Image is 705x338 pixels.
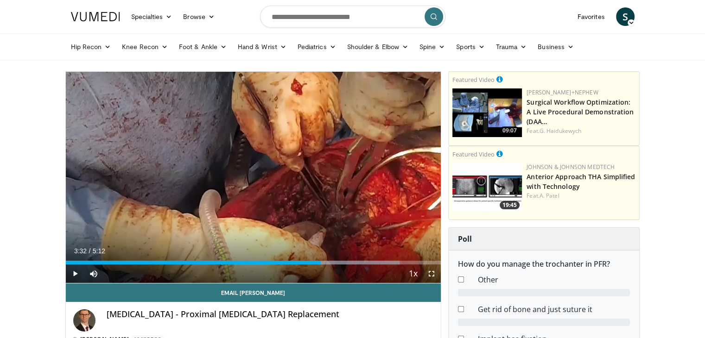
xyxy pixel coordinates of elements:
span: / [89,247,91,255]
a: Business [532,38,579,56]
div: Feat. [527,127,635,135]
a: A. Patel [540,192,559,200]
img: 06bb1c17-1231-4454-8f12-6191b0b3b81a.150x105_q85_crop-smart_upscale.jpg [452,163,522,212]
div: Feat. [527,192,635,200]
small: Featured Video [452,150,495,158]
span: 5:12 [93,247,105,255]
a: Specialties [126,7,178,26]
a: Foot & Ankle [173,38,232,56]
div: Progress Bar [66,261,441,264]
video-js: Video Player [66,72,441,283]
a: Hand & Wrist [232,38,292,56]
dd: Get rid of bone and just suture it [471,304,637,315]
a: Email [PERSON_NAME] [66,283,441,302]
a: Surgical Workflow Optimization: A Live Procedural Demonstration (DAA… [527,98,634,126]
h4: [MEDICAL_DATA] - Proximal [MEDICAL_DATA] Replacement [107,309,434,319]
small: Featured Video [452,75,495,84]
a: [PERSON_NAME]+Nephew [527,88,598,96]
button: Mute [84,264,103,283]
a: Favorites [572,7,610,26]
button: Playback Rate [404,264,422,283]
span: 3:32 [74,247,87,255]
dd: Other [471,274,637,285]
a: 09:07 [452,88,522,137]
span: 09:07 [500,126,520,135]
input: Search topics, interventions [260,6,445,28]
a: Sports [451,38,490,56]
a: 19:45 [452,163,522,212]
a: Trauma [490,38,533,56]
h6: How do you manage the trochanter in PFR? [458,260,630,269]
button: Fullscreen [422,264,441,283]
a: Browse [178,7,220,26]
strong: Poll [458,234,472,244]
a: Spine [414,38,451,56]
a: Shoulder & Elbow [342,38,414,56]
a: Anterior Approach THA Simplified with Technology [527,172,635,191]
a: Knee Recon [116,38,173,56]
img: VuMedi Logo [71,12,120,21]
span: 19:45 [500,201,520,209]
button: Play [66,264,84,283]
a: Pediatrics [292,38,342,56]
a: Hip Recon [65,38,117,56]
a: Johnson & Johnson MedTech [527,163,615,171]
a: G. Haidukewych [540,127,581,135]
a: S [616,7,635,26]
img: bcfc90b5-8c69-4b20-afee-af4c0acaf118.150x105_q85_crop-smart_upscale.jpg [452,88,522,137]
img: Avatar [73,309,95,332]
